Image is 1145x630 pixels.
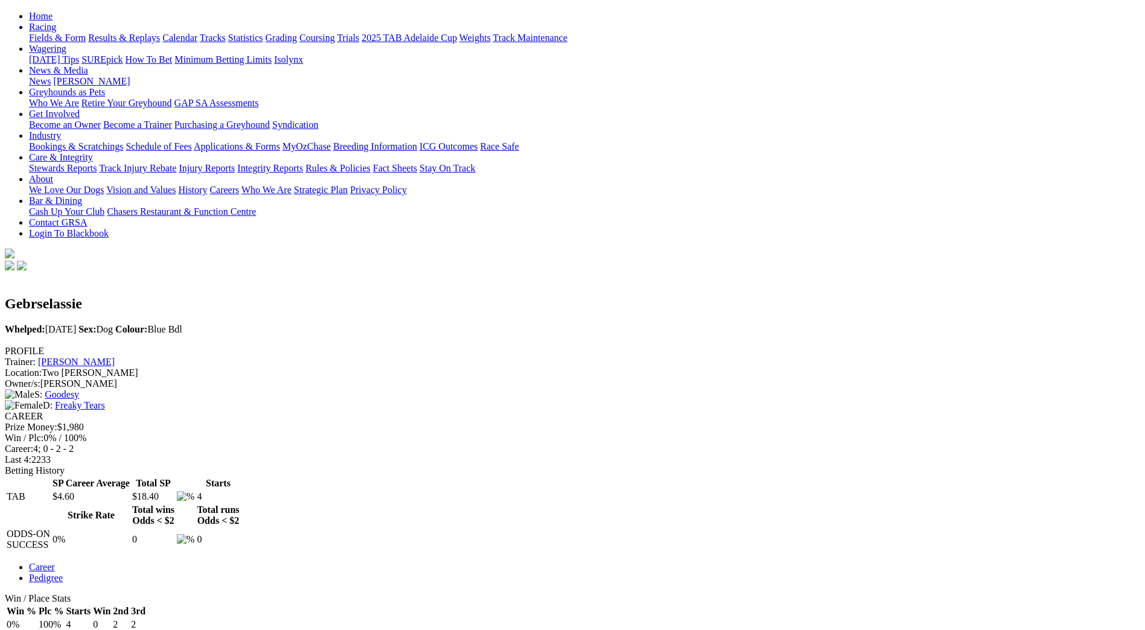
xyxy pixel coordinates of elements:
[5,389,34,400] img: Male
[200,33,226,43] a: Tracks
[112,605,129,617] th: 2nd
[299,33,335,43] a: Coursing
[5,465,1140,476] div: Betting History
[38,605,64,617] th: Plc %
[29,206,104,217] a: Cash Up Your Club
[459,33,491,43] a: Weights
[5,593,1140,604] div: Win / Place Stats
[6,528,51,551] td: ODDS-ON SUCCESS
[29,174,53,184] a: About
[177,491,194,502] img: %
[115,324,182,334] span: Blue Bdl
[52,528,130,551] td: 0%
[266,33,297,43] a: Grading
[5,422,1140,433] div: $1,980
[29,573,63,583] a: Pedigree
[480,141,518,151] a: Race Safe
[174,119,270,130] a: Purchasing a Greyhound
[99,163,176,173] a: Track Injury Rebate
[45,389,79,399] a: Goodesy
[228,33,263,43] a: Statistics
[29,54,1140,65] div: Wagering
[177,534,194,545] img: %
[29,119,1140,130] div: Get Involved
[115,324,147,334] b: Colour:
[52,491,130,503] td: $4.60
[179,163,235,173] a: Injury Reports
[209,185,239,195] a: Careers
[5,389,42,399] span: S:
[29,98,1140,109] div: Greyhounds as Pets
[5,400,53,410] span: D:
[5,296,1140,312] h2: Gebrselassie
[333,141,417,151] a: Breeding Information
[5,444,33,454] span: Career:
[29,141,123,151] a: Bookings & Scratchings
[107,206,256,217] a: Chasers Restaurant & Function Centre
[337,33,359,43] a: Trials
[5,324,45,334] b: Whelped:
[196,477,240,489] th: Starts
[5,378,1140,389] div: [PERSON_NAME]
[88,33,160,43] a: Results & Replays
[132,477,175,489] th: Total SP
[81,98,172,108] a: Retire Your Greyhound
[5,367,42,378] span: Location:
[5,346,1140,357] div: PROFILE
[29,185,1140,196] div: About
[126,141,191,151] a: Schedule of Fees
[52,504,130,527] th: Strike Rate
[5,411,1140,422] div: CAREER
[29,87,105,97] a: Greyhounds as Pets
[174,54,272,65] a: Minimum Betting Limits
[196,528,240,551] td: 0
[5,422,57,432] span: Prize Money:
[78,324,96,334] b: Sex:
[29,163,1140,174] div: Care & Integrity
[132,528,175,551] td: 0
[29,65,88,75] a: News & Media
[106,185,176,195] a: Vision and Values
[103,119,172,130] a: Become a Trainer
[196,491,240,503] td: 4
[38,357,115,367] a: [PERSON_NAME]
[350,185,407,195] a: Privacy Policy
[294,185,348,195] a: Strategic Plan
[274,54,303,65] a: Isolynx
[237,163,303,173] a: Integrity Reports
[29,33,86,43] a: Fields & Form
[29,196,82,206] a: Bar & Dining
[305,163,371,173] a: Rules & Policies
[5,324,76,334] span: [DATE]
[162,33,197,43] a: Calendar
[29,76,1140,87] div: News & Media
[419,163,475,173] a: Stay On Track
[78,324,113,334] span: Dog
[282,141,331,151] a: MyOzChase
[29,152,93,162] a: Care & Integrity
[5,444,1140,454] div: 4; 0 - 2 - 2
[81,54,123,65] a: SUREpick
[373,163,417,173] a: Fact Sheets
[178,185,207,195] a: History
[29,130,61,141] a: Industry
[5,454,31,465] span: Last 4:
[29,185,104,195] a: We Love Our Dogs
[126,54,173,65] a: How To Bet
[65,605,91,617] th: Starts
[29,43,66,54] a: Wagering
[6,491,51,503] td: TAB
[5,249,14,258] img: logo-grsa-white.png
[29,76,51,86] a: News
[130,605,146,617] th: 3rd
[29,163,97,173] a: Stewards Reports
[272,119,318,130] a: Syndication
[5,367,1140,378] div: Two [PERSON_NAME]
[29,206,1140,217] div: Bar & Dining
[55,400,105,410] a: Freaky Tears
[92,605,111,617] th: Win
[29,228,109,238] a: Login To Blackbook
[5,378,40,389] span: Owner/s:
[29,119,101,130] a: Become an Owner
[29,562,55,572] a: Career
